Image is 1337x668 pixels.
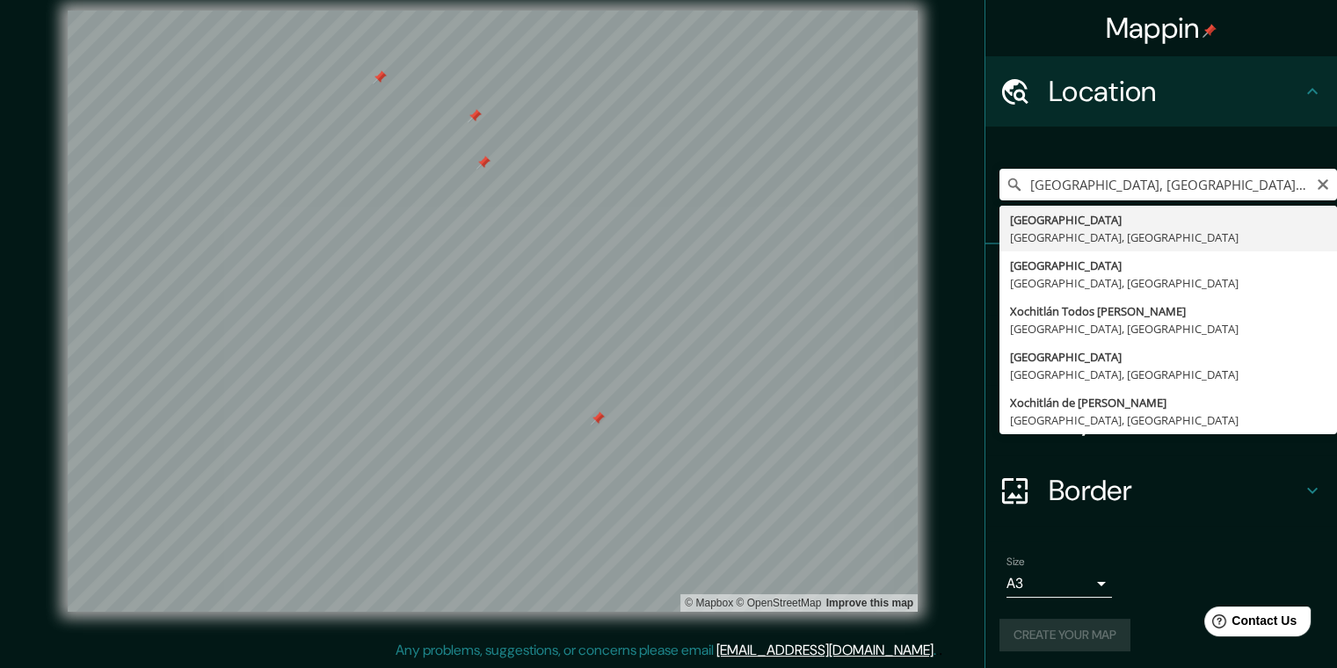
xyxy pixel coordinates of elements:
[985,455,1337,526] div: Border
[1049,403,1302,438] h4: Layout
[1010,411,1326,429] div: [GEOGRAPHIC_DATA], [GEOGRAPHIC_DATA]
[716,641,934,659] a: [EMAIL_ADDRESS][DOMAIN_NAME]
[1049,74,1302,109] h4: Location
[1010,274,1326,292] div: [GEOGRAPHIC_DATA], [GEOGRAPHIC_DATA]
[736,597,821,609] a: OpenStreetMap
[396,640,936,661] p: Any problems, suggestions, or concerns please email .
[1006,570,1112,598] div: A3
[1010,257,1326,274] div: [GEOGRAPHIC_DATA]
[1181,599,1318,649] iframe: Help widget launcher
[1010,366,1326,383] div: [GEOGRAPHIC_DATA], [GEOGRAPHIC_DATA]
[1010,229,1326,246] div: [GEOGRAPHIC_DATA], [GEOGRAPHIC_DATA]
[985,385,1337,455] div: Layout
[939,640,942,661] div: .
[1049,473,1302,508] h4: Border
[1010,211,1326,229] div: [GEOGRAPHIC_DATA]
[685,597,733,609] a: Mapbox
[1010,394,1326,411] div: Xochitlán de [PERSON_NAME]
[1010,348,1326,366] div: [GEOGRAPHIC_DATA]
[1106,11,1217,46] h4: Mappin
[1203,24,1217,38] img: pin-icon.png
[1316,175,1330,192] button: Clear
[936,640,939,661] div: .
[1010,320,1326,338] div: [GEOGRAPHIC_DATA], [GEOGRAPHIC_DATA]
[826,597,913,609] a: Map feedback
[999,169,1337,200] input: Pick your city or area
[1010,302,1326,320] div: Xochitlán Todos [PERSON_NAME]
[68,11,918,612] canvas: Map
[985,315,1337,385] div: Style
[1006,555,1025,570] label: Size
[985,56,1337,127] div: Location
[985,244,1337,315] div: Pins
